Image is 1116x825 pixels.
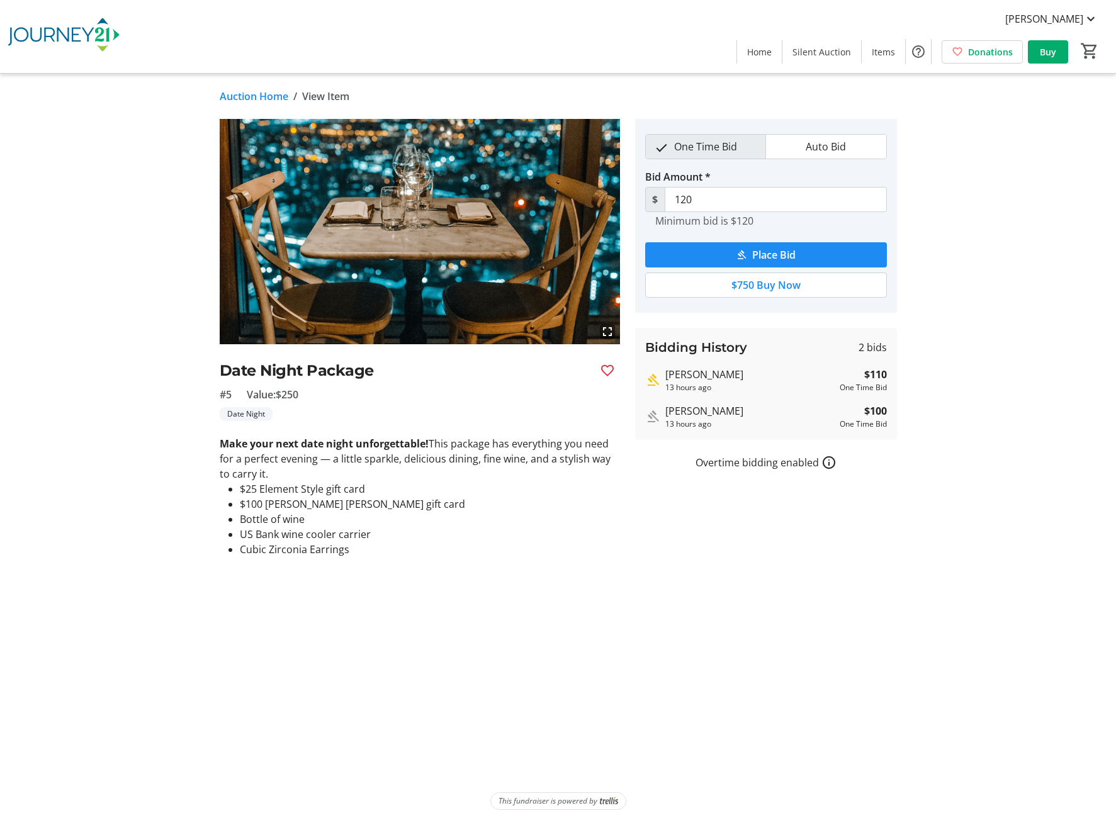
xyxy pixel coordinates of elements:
[220,436,620,481] p: This package has everything you need for a perfect evening — a little sparkle, delicious dining, ...
[1028,40,1068,64] a: Buy
[665,403,835,418] div: [PERSON_NAME]
[859,340,887,355] span: 2 bids
[499,795,597,807] span: This fundraiser is powered by
[840,382,887,393] div: One Time Bid
[645,169,711,184] label: Bid Amount *
[731,278,801,293] span: $750 Buy Now
[665,382,835,393] div: 13 hours ago
[782,40,861,64] a: Silent Auction
[645,338,747,357] h3: Bidding History
[240,512,620,527] li: Bottle of wine
[995,9,1108,29] button: [PERSON_NAME]
[600,797,618,805] img: Trellis Logo
[302,89,349,104] span: View Item
[747,45,772,59] span: Home
[645,409,660,424] mat-icon: Outbid
[1040,45,1056,59] span: Buy
[645,187,665,212] span: $
[220,89,288,104] a: Auction Home
[635,455,897,470] div: Overtime bidding enabled
[667,135,745,159] span: One Time Bid
[645,272,887,298] button: $750 Buy Now
[240,527,620,542] li: US Bank wine cooler carrier
[240,481,620,497] li: $25 Element Style gift card
[247,387,298,402] span: Value: $250
[906,39,931,64] button: Help
[220,359,590,382] h2: Date Night Package
[968,45,1013,59] span: Donations
[798,135,854,159] span: Auto Bid
[220,407,273,421] tr-label-badge: Date Night
[872,45,895,59] span: Items
[864,403,887,418] strong: $100
[220,119,620,344] img: Image
[595,358,620,383] button: Favourite
[840,418,887,430] div: One Time Bid
[240,542,620,557] li: Cubic Zirconia Earrings
[655,215,753,227] tr-hint: Minimum bid is $120
[600,324,615,339] mat-icon: fullscreen
[1078,40,1101,62] button: Cart
[665,418,835,430] div: 13 hours ago
[220,437,429,451] strong: Make your next date night unforgettable!
[752,247,796,262] span: Place Bid
[645,242,887,267] button: Place Bid
[8,5,120,68] img: Journey21's Logo
[665,367,835,382] div: [PERSON_NAME]
[737,40,782,64] a: Home
[821,455,837,470] a: How overtime bidding works for silent auctions
[240,497,620,512] li: $100 [PERSON_NAME] [PERSON_NAME] gift card
[1005,11,1083,26] span: [PERSON_NAME]
[220,387,232,402] span: #5
[293,89,297,104] span: /
[792,45,851,59] span: Silent Auction
[864,367,887,382] strong: $110
[862,40,905,64] a: Items
[645,373,660,388] mat-icon: Highest bid
[942,40,1023,64] a: Donations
